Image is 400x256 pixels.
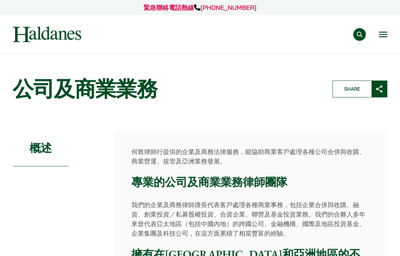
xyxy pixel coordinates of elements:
a: 緊急聯絡電話熱線[PHONE_NUMBER] [143,4,256,12]
p: 何敦律師行提供的企業及商務法律服務，能協助商業客戶處理各種公司合併與收購、商業營運、規管及亞洲業務發展。 [131,147,370,166]
button: Share [333,81,387,97]
button: Open menu [379,32,387,37]
h1: 公司及商業業務 [13,76,321,102]
h2: 概述 [13,130,69,166]
p: 我們的企業及商務律師擅長代表客戶處理各種商業事務，包括企業合併與收購、融資、創業投資／私募股權投資、合資企業、聯營及基金投資業務。我們的合夥人多年來曾代表亞太地區（包括中國內地）的跨國公司、金融... [131,200,370,238]
span: Share [333,81,372,97]
button: Search [353,28,366,41]
img: Logo of Haldanes [13,26,81,42]
h3: 專業的公司及商業業務律師團隊 [131,175,370,189]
